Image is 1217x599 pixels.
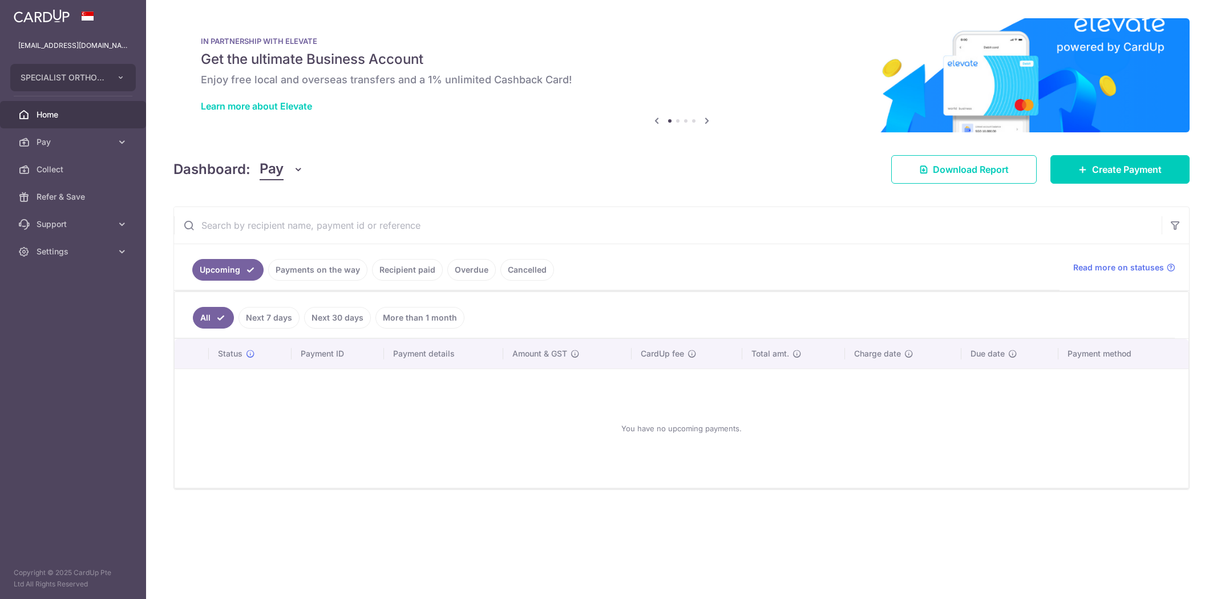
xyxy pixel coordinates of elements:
a: Next 7 days [238,307,300,329]
a: Read more on statuses [1073,262,1175,273]
span: Pay [260,159,284,180]
span: Refer & Save [37,191,112,203]
button: SPECIALIST ORTHOPAEDIC CENTRE PTE. LTD. [10,64,136,91]
h5: Get the ultimate Business Account [201,50,1162,68]
span: Collect [37,164,112,175]
a: More than 1 month [375,307,464,329]
span: Create Payment [1092,163,1162,176]
p: IN PARTNERSHIP WITH ELEVATE [201,37,1162,46]
span: Charge date [854,348,901,359]
a: Download Report [891,155,1037,184]
a: Next 30 days [304,307,371,329]
th: Payment ID [292,339,384,369]
span: SPECIALIST ORTHOPAEDIC CENTRE PTE. LTD. [21,72,105,83]
span: Status [218,348,242,359]
a: Learn more about Elevate [201,100,312,112]
span: Amount & GST [512,348,567,359]
span: CardUp fee [641,348,684,359]
span: Pay [37,136,112,148]
a: All [193,307,234,329]
a: Overdue [447,259,496,281]
a: Upcoming [192,259,264,281]
img: CardUp [14,9,70,23]
a: Payments on the way [268,259,367,281]
span: Total amt. [751,348,789,359]
a: Create Payment [1050,155,1190,184]
a: Cancelled [500,259,554,281]
th: Payment details [384,339,504,369]
button: Pay [260,159,304,180]
img: Renovation banner [173,18,1190,132]
span: Read more on statuses [1073,262,1164,273]
h4: Dashboard: [173,159,250,180]
span: Download Report [933,163,1009,176]
p: [EMAIL_ADDRESS][DOMAIN_NAME] [18,40,128,51]
div: You have no upcoming payments. [188,378,1175,479]
input: Search by recipient name, payment id or reference [174,207,1162,244]
span: Settings [37,246,112,257]
span: Home [37,109,112,120]
h6: Enjoy free local and overseas transfers and a 1% unlimited Cashback Card! [201,73,1162,87]
a: Recipient paid [372,259,443,281]
span: Support [37,218,112,230]
span: Due date [971,348,1005,359]
th: Payment method [1058,339,1188,369]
